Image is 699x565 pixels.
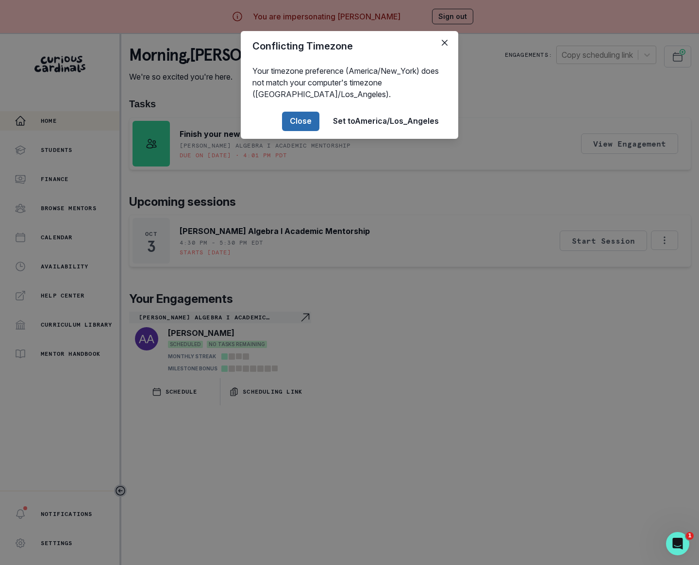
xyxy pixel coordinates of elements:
button: Close [437,35,452,50]
button: Close [282,112,319,131]
iframe: Intercom live chat [666,532,689,555]
header: Conflicting Timezone [241,31,458,61]
span: 1 [686,532,694,540]
button: Set toAmerica/Los_Angeles [325,112,447,131]
div: Your timezone preference (America/New_York) does not match your computer's timezone ([GEOGRAPHIC_... [241,61,458,104]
